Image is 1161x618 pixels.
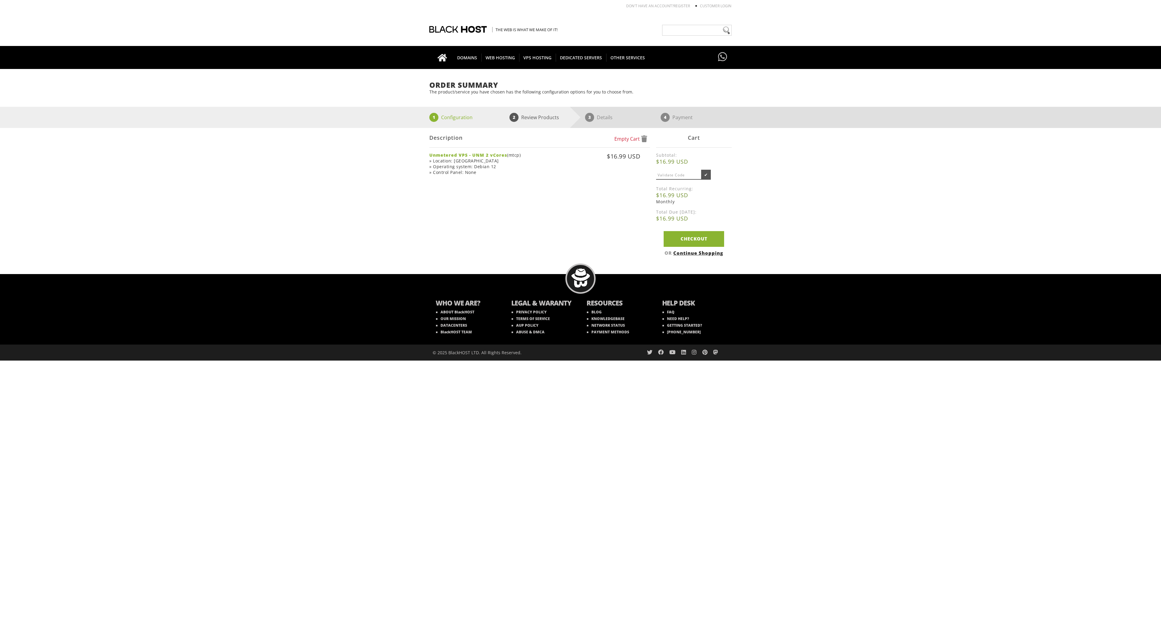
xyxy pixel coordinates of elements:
a: Empty Cart [614,136,647,142]
b: WHO WE ARE? [436,298,499,309]
span: 1 [429,113,438,122]
b: RESOURCES [587,298,650,309]
input: ✔ [701,170,711,180]
a: OTHER SERVICES [606,46,649,69]
a: AUP POLICY [512,323,538,328]
span: Monthly [656,199,675,204]
span: 4 [661,113,670,122]
a: ABOUT BlackHOST [436,309,474,315]
a: NEED HELP? [662,316,689,321]
h1: Order Summary [429,81,732,89]
a: GETTING STARTED? [662,323,702,328]
label: Subtotal: [656,152,732,158]
a: KNOWLEDGEBASE [587,316,625,321]
span: DOMAINS [453,54,482,62]
a: Customer Login [700,3,731,8]
a: VPS HOSTING [519,46,556,69]
span: The Web is what we make of it! [492,27,558,32]
b: $16.99 USD [656,215,732,222]
label: Total Due [DATE]: [656,209,732,215]
div: OR [656,250,732,256]
a: Continue Shopping [673,250,723,256]
a: DEDICATED SERVERS [556,46,607,69]
b: HELP DESK [662,298,726,309]
div: (mtcp) » Location: [GEOGRAPHIC_DATA] » Operating system: Debian 12 » Control Panel: None [429,152,551,175]
a: BLOG [587,309,602,315]
a: TERMS OF SERVICE [512,316,550,321]
p: The product/service you have chosen has the following configuration options for you to choose from. [429,89,732,95]
span: WEB HOSTING [481,54,519,62]
b: LEGAL & WARANTY [511,298,575,309]
span: OTHER SERVICES [606,54,649,62]
li: Don't have an account? [617,3,690,8]
b: $16.99 USD [656,191,732,199]
a: ABUSE & DMCA [512,329,545,335]
div: Description [429,128,650,148]
span: VPS HOSTING [519,54,556,62]
div: $16.99 USD [552,152,640,173]
a: PRIVACY POLICY [512,309,547,315]
img: BlackHOST mascont, Blacky. [571,269,590,288]
div: © 2025 BlackHOST LTD. All Rights Reserved. [433,345,577,361]
span: 2 [509,113,519,122]
a: Go to homepage [431,46,453,69]
input: Need help? [662,25,732,36]
b: $16.99 USD [656,158,732,165]
a: REGISTER [674,3,690,8]
a: WEB HOSTING [481,46,519,69]
div: Cart [656,128,732,148]
p: Review Products [521,113,559,122]
p: Details [597,113,613,122]
a: FAQ [662,309,675,315]
input: Validate Code [656,171,701,180]
p: Configuration [441,113,473,122]
strong: Unmetered VPS - UNM 2 vCores [429,152,507,158]
a: DATACENTERS [436,323,467,328]
a: [PHONE_NUMBER] [662,329,701,335]
a: Have questions? [717,46,729,68]
span: DEDICATED SERVERS [556,54,607,62]
a: Checkout [664,231,724,247]
span: 3 [585,113,594,122]
a: PAYMENT METHODS [587,329,629,335]
a: DOMAINS [453,46,482,69]
p: Payment [672,113,693,122]
a: NETWORK STATUS [587,323,625,328]
a: OUR MISSION [436,316,466,321]
a: BlackHOST TEAM [436,329,472,335]
label: Total Recurring: [656,186,732,191]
